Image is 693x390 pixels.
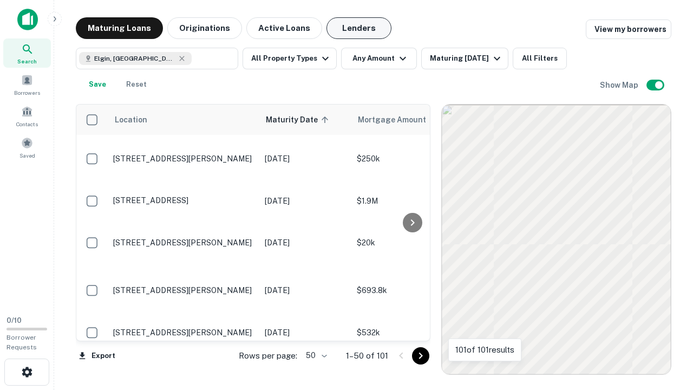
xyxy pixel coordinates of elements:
[357,153,465,165] p: $250k
[265,153,346,165] p: [DATE]
[357,284,465,296] p: $693.8k
[346,349,388,362] p: 1–50 of 101
[513,48,567,69] button: All Filters
[341,48,417,69] button: Any Amount
[6,334,37,351] span: Borrower Requests
[243,48,337,69] button: All Property Types
[246,17,322,39] button: Active Loans
[108,105,259,135] th: Location
[265,237,346,249] p: [DATE]
[3,101,51,131] a: Contacts
[357,327,465,339] p: $532k
[639,303,693,355] iframe: Chat Widget
[600,79,640,91] h6: Show Map
[259,105,351,135] th: Maturity Date
[265,195,346,207] p: [DATE]
[239,349,297,362] p: Rows per page:
[76,17,163,39] button: Maturing Loans
[357,237,465,249] p: $20k
[94,54,175,63] span: Elgin, [GEOGRAPHIC_DATA], [GEOGRAPHIC_DATA]
[586,19,671,39] a: View my borrowers
[113,238,254,248] p: [STREET_ADDRESS][PERSON_NAME]
[17,9,38,30] img: capitalize-icon.png
[16,120,38,128] span: Contacts
[412,347,429,365] button: Go to next page
[17,57,37,66] span: Search
[76,348,118,364] button: Export
[14,88,40,97] span: Borrowers
[80,74,115,95] button: Save your search to get updates of matches that match your search criteria.
[357,195,465,207] p: $1.9M
[266,113,332,126] span: Maturity Date
[113,196,254,205] p: [STREET_ADDRESS]
[302,348,329,363] div: 50
[351,105,470,135] th: Mortgage Amount
[19,151,35,160] span: Saved
[113,285,254,295] p: [STREET_ADDRESS][PERSON_NAME]
[3,133,51,162] a: Saved
[167,17,242,39] button: Originations
[265,284,346,296] p: [DATE]
[265,327,346,339] p: [DATE]
[6,316,22,324] span: 0 / 10
[442,105,671,374] div: 0 0
[119,74,154,95] button: Reset
[421,48,508,69] button: Maturing [DATE]
[114,113,147,126] span: Location
[326,17,391,39] button: Lenders
[113,328,254,337] p: [STREET_ADDRESS][PERSON_NAME]
[3,70,51,99] a: Borrowers
[358,113,440,126] span: Mortgage Amount
[3,38,51,68] a: Search
[113,154,254,164] p: [STREET_ADDRESS][PERSON_NAME]
[430,52,504,65] div: Maturing [DATE]
[455,343,514,356] p: 101 of 101 results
